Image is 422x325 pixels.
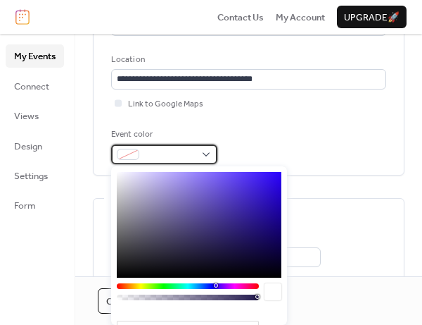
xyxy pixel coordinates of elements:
a: My Account [276,10,325,24]
span: Form [14,199,36,213]
span: Views [14,109,39,123]
span: My Events [14,49,56,63]
a: Connect [6,75,64,97]
span: Link to Google Maps [128,97,203,111]
span: Connect [14,80,49,94]
span: My Account [276,11,325,25]
a: Design [6,135,64,157]
button: Upgrade🚀 [337,6,407,28]
span: Settings [14,169,48,183]
img: logo [15,9,30,25]
a: Form [6,194,64,216]
a: Settings [6,164,64,187]
div: Event color [111,128,215,142]
a: My Events [6,44,64,67]
a: Contact Us [217,10,264,24]
span: Contact Us [217,11,264,25]
div: Location [111,53,383,67]
a: Views [6,104,64,127]
span: Design [14,140,42,154]
button: Cancel [98,288,151,314]
span: Upgrade 🚀 [344,11,399,25]
span: Cancel [106,295,143,309]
